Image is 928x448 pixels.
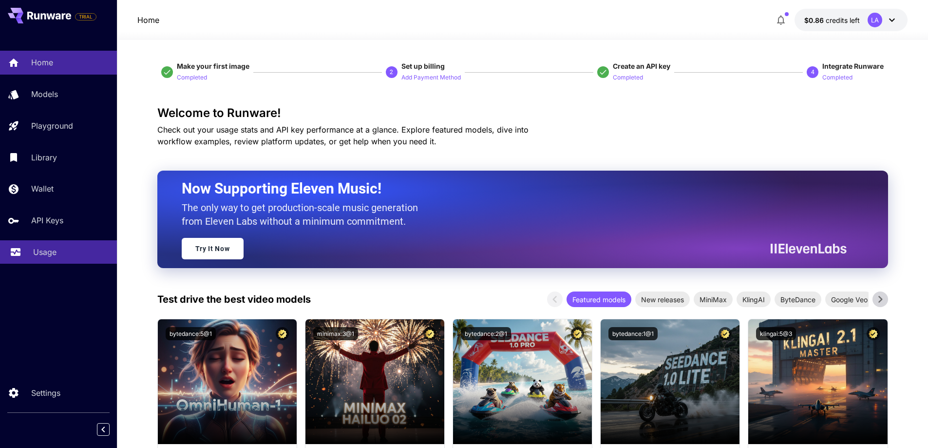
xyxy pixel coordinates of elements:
button: Completed [822,71,852,83]
img: alt [305,319,444,444]
p: Models [31,88,58,100]
span: Make your first image [177,62,249,70]
p: Completed [613,73,643,82]
img: alt [158,319,297,444]
button: bytedance:1@1 [608,327,658,340]
div: ByteDance [775,292,821,307]
span: $0.86 [804,16,826,24]
span: Featured models [567,294,631,305]
div: MiniMax [694,292,733,307]
div: New releases [635,292,690,307]
button: $0.8615LA [795,9,908,31]
span: TRIAL [76,13,96,20]
span: Set up billing [401,62,445,70]
span: New releases [635,294,690,305]
span: Check out your usage stats and API key performance at a glance. Explore featured models, dive int... [157,125,529,146]
p: Settings [31,387,60,399]
img: alt [601,319,739,444]
a: Try It Now [182,238,244,259]
span: Add your payment card to enable full platform functionality. [75,11,96,22]
nav: breadcrumb [137,14,159,26]
span: credits left [826,16,860,24]
p: Add Payment Method [401,73,461,82]
button: minimax:3@1 [313,327,358,340]
img: alt [748,319,887,444]
p: Wallet [31,183,54,195]
h3: Welcome to Runware! [157,106,888,120]
a: Home [137,14,159,26]
button: Completed [613,71,643,83]
p: Home [31,57,53,68]
div: KlingAI [737,292,771,307]
button: klingai:5@3 [756,327,796,340]
span: Google Veo [825,294,873,305]
div: $0.8615 [804,15,860,25]
p: Library [31,152,57,163]
p: 4 [811,68,814,77]
p: Usage [33,246,57,258]
p: Test drive the best video models [157,292,311,307]
button: Certified Model – Vetted for best performance and includes a commercial license. [276,327,289,340]
button: bytedance:5@1 [166,327,216,340]
div: Google Veo [825,292,873,307]
span: KlingAI [737,294,771,305]
span: MiniMax [694,294,733,305]
p: 2 [390,68,393,77]
h2: Now Supporting Eleven Music! [182,179,839,198]
img: alt [453,319,592,444]
button: Certified Model – Vetted for best performance and includes a commercial license. [719,327,732,340]
button: Collapse sidebar [97,423,110,436]
button: Certified Model – Vetted for best performance and includes a commercial license. [867,327,880,340]
button: Certified Model – Vetted for best performance and includes a commercial license. [423,327,436,340]
p: API Keys [31,214,63,226]
button: Certified Model – Vetted for best performance and includes a commercial license. [571,327,584,340]
p: Completed [822,73,852,82]
p: Playground [31,120,73,132]
div: Featured models [567,292,631,307]
p: The only way to get production-scale music generation from Eleven Labs without a minimum commitment. [182,201,425,228]
button: Add Payment Method [401,71,461,83]
div: Collapse sidebar [104,421,117,438]
div: LA [868,13,882,27]
span: Integrate Runware [822,62,884,70]
span: ByteDance [775,294,821,305]
span: Create an API key [613,62,670,70]
p: Completed [177,73,207,82]
button: Completed [177,71,207,83]
button: bytedance:2@1 [461,327,511,340]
